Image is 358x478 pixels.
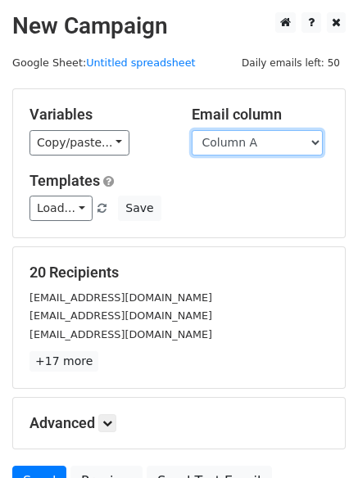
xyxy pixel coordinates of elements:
h5: Email column [192,106,329,124]
a: Untitled spreadsheet [86,56,195,69]
small: [EMAIL_ADDRESS][DOMAIN_NAME] [29,309,212,322]
h5: Advanced [29,414,329,432]
a: Load... [29,196,93,221]
h2: New Campaign [12,12,346,40]
button: Save [118,196,161,221]
small: [EMAIL_ADDRESS][DOMAIN_NAME] [29,328,212,340]
a: Daily emails left: 50 [236,56,346,69]
a: Copy/paste... [29,130,129,156]
h5: 20 Recipients [29,264,329,282]
a: Templates [29,172,100,189]
small: [EMAIL_ADDRESS][DOMAIN_NAME] [29,291,212,304]
h5: Variables [29,106,167,124]
small: Google Sheet: [12,56,196,69]
a: +17 more [29,351,98,372]
span: Daily emails left: 50 [236,54,346,72]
